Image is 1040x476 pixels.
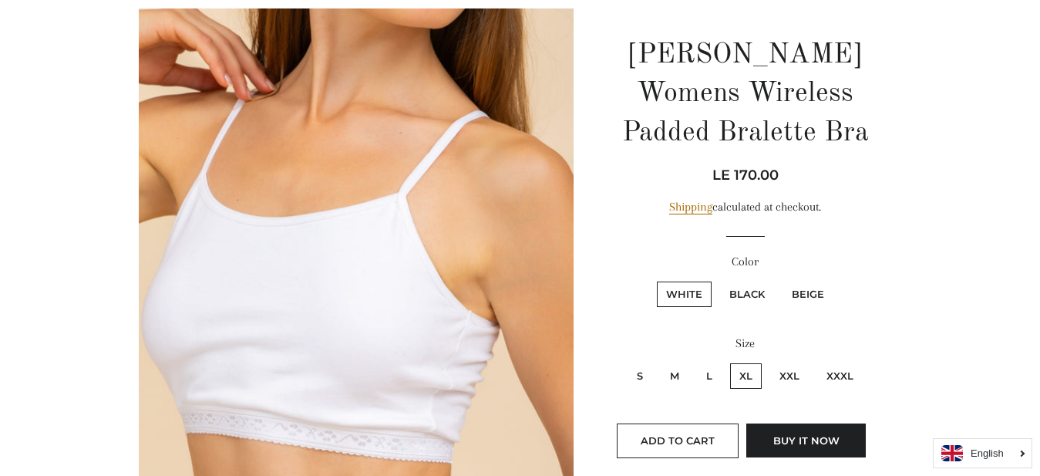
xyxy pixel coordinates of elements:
[971,448,1004,458] i: English
[770,363,809,389] label: XXL
[628,363,652,389] label: S
[661,363,688,389] label: M
[746,424,866,457] button: Buy it now
[669,200,712,214] a: Shipping
[817,363,863,389] label: XXXL
[608,334,882,353] label: Size
[783,282,833,307] label: Beige
[712,167,779,184] span: LE 170.00
[608,252,882,272] label: Color
[720,282,774,307] label: Black
[641,434,715,447] span: Add to Cart
[608,197,882,217] div: calculated at checkout.
[608,36,882,153] h1: [PERSON_NAME] Womens Wireless Padded Bralette Bra
[697,363,722,389] label: L
[941,445,1024,461] a: English
[617,424,739,457] button: Add to Cart
[730,363,762,389] label: XL
[657,282,712,307] label: White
